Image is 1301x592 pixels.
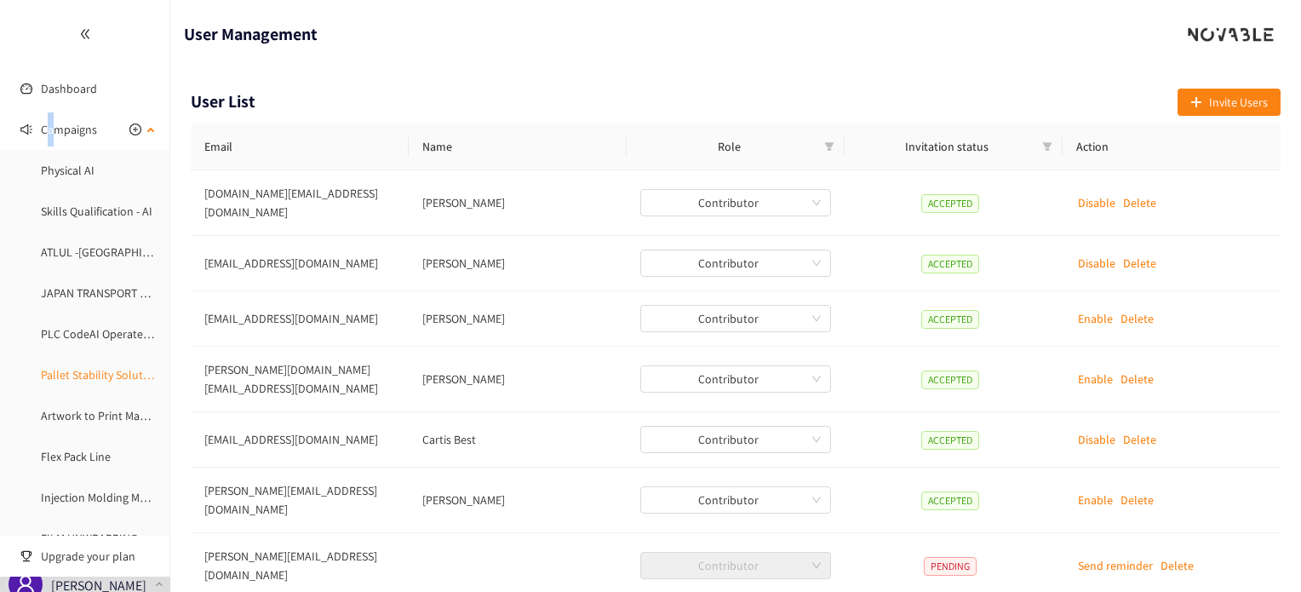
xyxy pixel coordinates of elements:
[191,170,409,236] td: [DOMAIN_NAME][EMAIL_ADDRESS][DOMAIN_NAME]
[191,347,409,412] td: [PERSON_NAME][DOMAIN_NAME][EMAIL_ADDRESS][DOMAIN_NAME]
[1063,124,1281,170] th: Action
[921,371,979,389] span: ACCEPTED
[41,408,192,423] a: Artwork to Print Management
[1078,426,1115,453] button: Disable
[1078,430,1115,449] p: Disable
[191,412,409,468] td: [EMAIL_ADDRESS][DOMAIN_NAME]
[20,124,32,135] span: sound
[1042,141,1052,152] span: filter
[191,236,409,291] td: [EMAIL_ADDRESS][DOMAIN_NAME]
[1078,486,1113,514] button: Enable
[1078,193,1115,212] p: Disable
[1078,491,1113,509] p: Enable
[640,137,817,156] span: Role
[650,190,821,216] span: Contributor
[650,250,821,276] span: Contributor
[191,291,409,347] td: [EMAIL_ADDRESS][DOMAIN_NAME]
[1039,134,1056,159] span: filter
[409,412,627,468] td: Cartis Best
[1123,426,1156,453] button: Delete
[650,306,821,331] span: Contributor
[1078,309,1113,328] p: Enable
[1120,491,1154,509] p: Delete
[20,550,32,562] span: trophy
[409,468,627,533] td: Sunil Bhosle
[1078,305,1113,332] button: Enable
[921,194,979,213] span: ACCEPTED
[1078,250,1115,277] button: Disable
[41,326,210,342] a: PLC CodeAI Operate Maintenance
[650,427,821,452] span: Contributor
[650,487,821,513] span: Contributor
[41,204,152,219] a: Skills Qualification - AI
[41,449,111,464] a: Flex Pack Line
[191,124,409,170] th: Email
[921,255,979,273] span: ACCEPTED
[858,137,1035,156] span: Invitation status
[41,285,269,301] a: JAPAN TRANSPORT AGGREGATION PLATFORM
[409,291,627,347] td: Saloni Arora
[1078,254,1115,273] p: Disable
[1120,365,1154,393] button: Delete
[1120,305,1154,332] button: Delete
[924,557,977,576] span: PENDING
[41,490,163,505] a: Injection Molding Model
[821,134,838,159] span: filter
[41,367,164,382] a: Pallet Stability Solutions
[1123,189,1156,216] button: Delete
[1123,254,1156,273] p: Delete
[191,89,255,115] h1: User List
[1078,189,1115,216] button: Disable
[921,491,979,510] span: ACCEPTED
[921,310,979,329] span: ACCEPTED
[41,112,97,147] span: Campaigns
[650,553,821,578] span: Contributor
[824,141,834,152] span: filter
[1123,193,1156,212] p: Delete
[41,163,95,178] a: Physical AI
[1123,250,1156,277] button: Delete
[41,531,208,546] a: FILM UNWRAPPING AUTOMATION
[41,244,184,260] a: ATLUL -[GEOGRAPHIC_DATA]
[1123,430,1156,449] p: Delete
[409,170,627,236] td: SK Ahn
[921,431,979,450] span: ACCEPTED
[191,468,409,533] td: [PERSON_NAME][EMAIL_ADDRESS][DOMAIN_NAME]
[650,366,821,392] span: Contributor
[1078,365,1113,393] button: Enable
[409,236,627,291] td: Sabah Alshawk
[129,124,141,135] span: plus-circle
[1120,309,1154,328] p: Delete
[1120,370,1154,388] p: Delete
[79,28,91,40] span: double-left
[1078,552,1153,579] button: Send reminder
[41,81,97,96] a: Dashboard
[1161,552,1194,579] button: Delete
[1190,96,1202,110] span: plus
[1216,510,1301,592] iframe: Chat Widget
[1078,556,1153,575] p: Send reminder
[41,539,157,573] span: Upgrade your plan
[1209,93,1268,112] span: Invite Users
[409,124,627,170] th: Name
[1078,370,1113,388] p: Enable
[1178,89,1281,116] button: plusInvite Users
[1161,556,1194,575] p: Delete
[1120,486,1154,514] button: Delete
[409,347,627,412] td: Stuart Askew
